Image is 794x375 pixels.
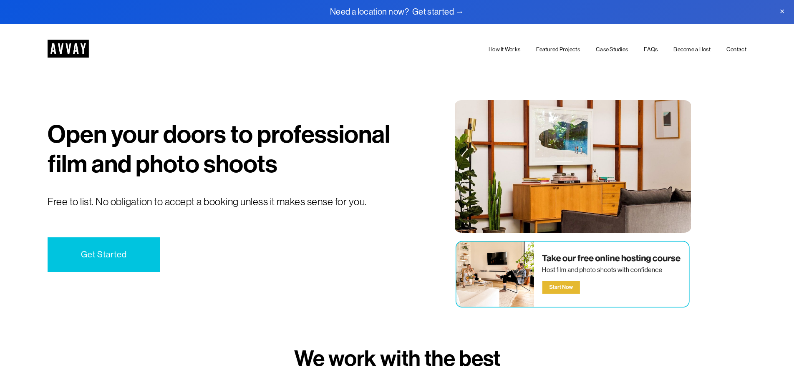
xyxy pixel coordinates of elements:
[726,45,746,55] a: Contact
[644,45,658,55] a: FAQs
[48,40,89,58] img: AVVAY - The First Nationwide Location Scouting Co.
[48,194,395,209] p: Free to list. No obligation to accept a booking unless it makes sense for you.
[48,237,160,272] a: Get Started
[48,345,746,372] h3: We work with the best
[489,45,520,55] a: How It Works
[536,45,580,55] a: Featured Projects
[48,120,395,179] h1: Open your doors to professional film and photo shoots
[673,45,711,55] a: Become a Host
[596,45,628,55] a: Case Studies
